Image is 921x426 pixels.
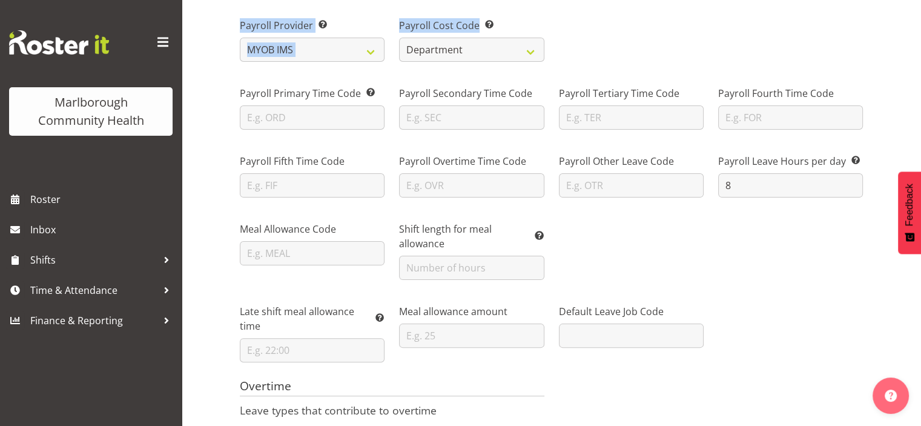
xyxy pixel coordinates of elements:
[399,18,544,33] label: Payroll Cost Code
[240,338,385,362] input: E.g. 22:00
[559,173,704,198] input: E.g. OTR
[559,105,704,130] input: E.g. TER
[559,304,704,319] label: Default Leave Job Code
[240,18,385,33] label: Payroll Provider
[240,86,385,101] label: Payroll Primary Time Code
[240,222,385,236] label: Meal Allowance Code
[399,324,544,348] input: E.g. 25
[559,86,704,101] label: Payroll Tertiary Time Code
[399,86,544,101] label: Payroll Secondary Time Code
[240,105,385,130] input: E.g. ORD
[898,171,921,254] button: Feedback - Show survey
[399,173,544,198] input: E.g. OVR
[240,404,544,417] p: Leave types that contribute to overtime
[240,154,385,168] label: Payroll Fifth Time Code
[30,311,157,330] span: Finance & Reporting
[718,86,863,101] label: Payroll Fourth Time Code
[240,173,385,198] input: E.g. FIF
[399,222,544,251] label: Shift length for meal allowance
[399,154,544,168] label: Payroll Overtime Time Code
[399,304,544,319] label: Meal allowance amount
[30,221,176,239] span: Inbox
[30,251,157,269] span: Shifts
[21,93,160,130] div: Marlborough Community Health
[30,281,157,299] span: Time & Attendance
[904,184,915,226] span: Feedback
[399,256,544,280] input: Number of hours
[885,390,897,402] img: help-xxl-2.png
[718,105,863,130] input: E.g. FOR
[240,379,544,396] h4: Overtime
[399,105,544,130] input: E.g. SEC
[559,154,704,168] label: Payroll Other Leave Code
[30,190,176,208] span: Roster
[718,154,863,168] label: Payroll Leave Hours per day
[240,241,385,265] input: E.g. MEAL
[9,30,109,55] img: Rosterit website logo
[240,304,385,333] label: Late shift meal allowance time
